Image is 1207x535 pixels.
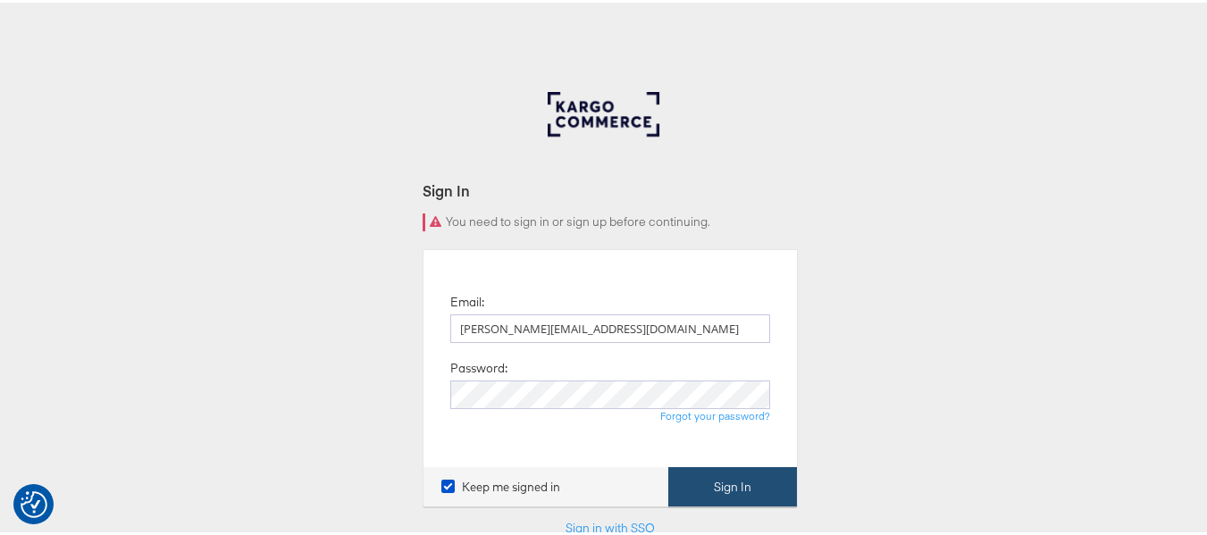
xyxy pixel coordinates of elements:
button: Consent Preferences [21,489,47,515]
a: Sign in with SSO [566,517,655,533]
label: Keep me signed in [441,476,560,493]
img: Revisit consent button [21,489,47,515]
button: Sign In [668,464,797,505]
input: Email [450,312,770,340]
a: Forgot your password? [660,406,770,420]
div: You need to sign in or sign up before continuing. [423,211,798,229]
label: Email: [450,291,484,308]
label: Password: [450,357,507,374]
div: Sign In [423,178,798,198]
